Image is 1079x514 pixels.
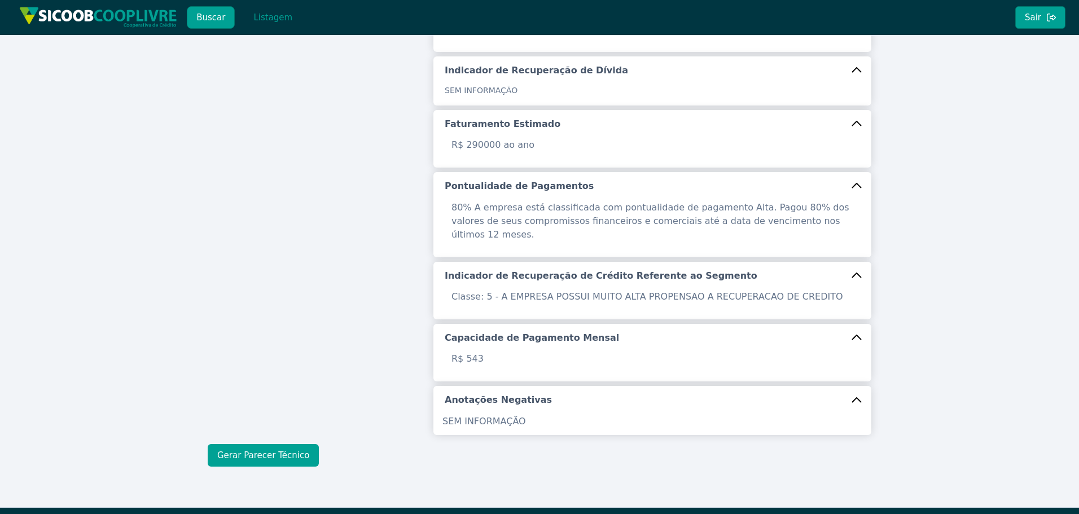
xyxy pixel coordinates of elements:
h5: Indicador de Recuperação de Crédito Referente ao Segmento [445,270,757,282]
h5: Pontualidade de Pagamentos [445,180,594,192]
button: Anotações Negativas [433,386,871,414]
p: R$ 543 [445,352,860,366]
h5: Indicador de Recuperação de Dívida [445,64,628,77]
button: Capacidade de Pagamento Mensal [433,324,871,352]
p: Classe: 5 - A EMPRESA POSSUI MUITO ALTA PROPENSAO A RECUPERACAO DE CREDITO [445,290,860,304]
h5: Capacidade de Pagamento Mensal [445,332,619,344]
p: SEM INFORMAÇÃO [442,415,862,428]
p: R$ 290000 ao ano [445,138,860,152]
img: img/sicoob_cooplivre.png [19,7,177,28]
button: Buscar [187,6,235,29]
button: Indicador de Recuperação de Dívida [433,56,871,85]
button: Indicador de Recuperação de Crédito Referente ao Segmento [433,262,871,290]
button: Faturamento Estimado [433,110,871,138]
button: Sair [1015,6,1065,29]
span: SEM INFORMAÇÃO [445,86,517,95]
button: Gerar Parecer Técnico [208,444,319,467]
button: Pontualidade de Pagamentos [433,172,871,200]
p: 80% A empresa está classificada com pontualidade de pagamento Alta. Pagou 80% dos valores de seus... [445,201,860,241]
h5: Faturamento Estimado [445,118,560,130]
button: Listagem [244,6,302,29]
h5: Anotações Negativas [445,394,552,406]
